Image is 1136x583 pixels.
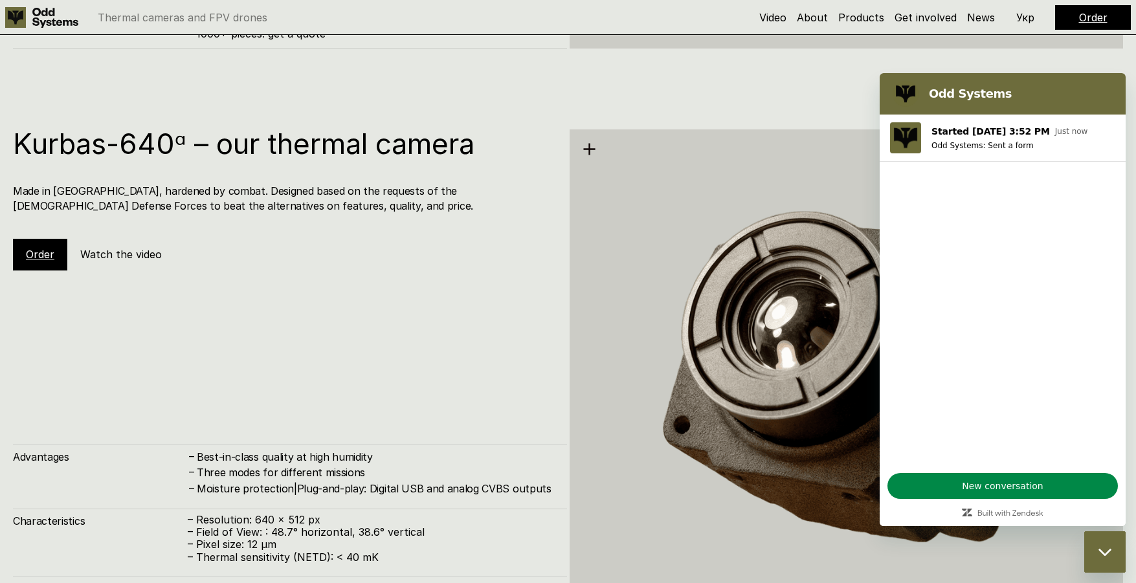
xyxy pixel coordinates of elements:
[1084,531,1126,573] iframe: Button to launch messaging window, conversation in progress
[895,11,957,24] a: Get involved
[759,11,786,24] a: Video
[13,129,554,158] h1: Kurbas-640ᵅ – our thermal camera
[26,248,54,261] a: Order
[197,481,554,496] h4: Moisture protection|Plug-and-play: Digital USB and analog CVBS outputs
[1016,12,1034,23] p: Укр
[188,526,554,538] p: – Field of View: : 48.7° horizontal, 38.6° vertical
[188,514,554,526] p: – Resolution: 640 x 512 px
[197,465,554,479] h4: Three modes for different missions
[838,11,884,24] a: Products
[188,551,554,564] p: – Thermal sensitivity (NETD): < 40 mK
[880,73,1126,526] iframe: Messaging window
[967,11,995,24] a: News
[80,247,162,261] h5: Watch the video
[13,184,554,213] h4: Made in [GEOGRAPHIC_DATA], hardened by combat. Designed based on the requests of the [DEMOGRAPHIC...
[1079,11,1108,24] a: Order
[189,480,194,494] h4: –
[189,449,194,463] h4: –
[13,450,188,464] h4: Advantages
[98,12,267,23] p: Thermal cameras and FPV drones
[188,538,554,551] p: – Pixel size: 12 µm
[197,450,554,464] h4: Best-in-class quality at high humidity
[189,465,194,479] h4: –
[13,514,188,528] h4: Characteristics
[797,11,828,24] a: About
